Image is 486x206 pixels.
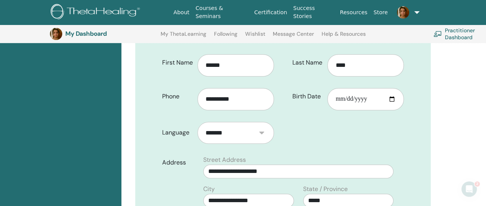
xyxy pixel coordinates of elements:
a: Courses & Seminars [192,1,251,23]
img: logo.png [51,4,143,21]
label: Address [156,155,199,170]
a: Wishlist [245,31,265,43]
a: Success Stories [290,1,337,23]
label: Phone [156,89,197,104]
iframe: Intercom live chat [460,180,478,198]
label: City [203,184,215,194]
label: First Name [156,55,197,70]
label: Street Address [203,155,246,164]
a: Certification [251,5,290,20]
img: chalkboard-teacher.svg [433,31,442,37]
a: Following [214,31,237,43]
h3: My Dashboard [65,30,142,37]
span: 2 [476,180,482,186]
a: Help & Resources [322,31,366,43]
label: Last Name [287,55,328,70]
a: My ThetaLearning [161,31,206,43]
a: Store [370,5,391,20]
label: Birth Date [287,89,328,104]
a: Resources [337,5,371,20]
a: About [171,5,192,20]
label: Language [156,125,197,140]
img: default.jpg [50,28,62,40]
img: default.jpg [397,6,409,18]
label: State / Province [303,184,348,194]
a: Message Center [273,31,314,43]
